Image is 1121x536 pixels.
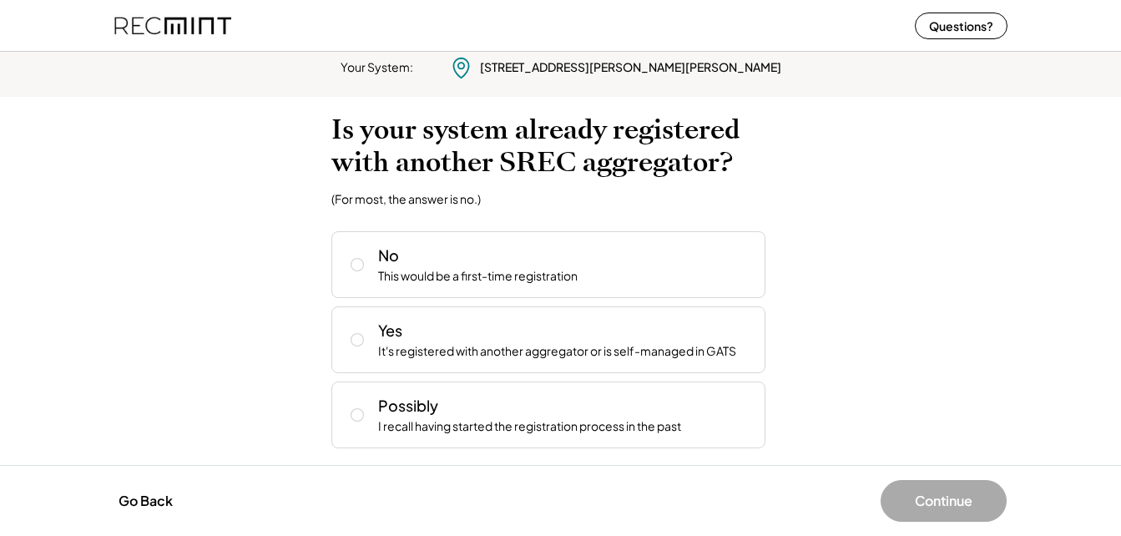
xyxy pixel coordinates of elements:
div: I recall having started the registration process in the past [378,418,681,435]
div: (For most, the answer is no.) [331,191,481,206]
div: [STREET_ADDRESS][PERSON_NAME][PERSON_NAME] [480,59,781,76]
h2: Is your system already registered with another SREC aggregator? [331,114,790,179]
button: Go Back [114,483,178,519]
button: Questions? [915,13,1007,39]
div: No [378,245,399,265]
div: This would be a first-time registration [378,268,578,285]
img: recmint-logotype%403x%20%281%29.jpeg [114,3,231,48]
div: Possibly [378,395,438,416]
button: Continue [881,480,1007,522]
div: It's registered with another aggregator or is self-managed in GATS [378,343,736,360]
div: Yes [378,320,402,341]
div: Your System: [341,59,413,76]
